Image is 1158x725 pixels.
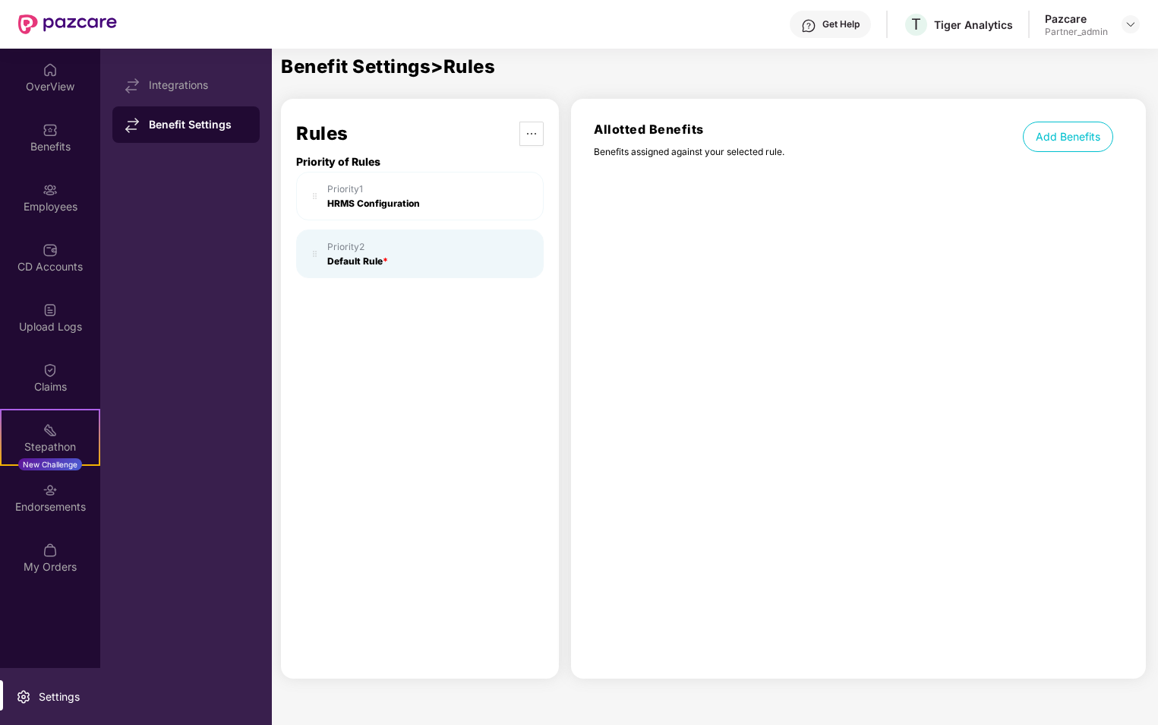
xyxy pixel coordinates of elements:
img: svg+xml;base64,PHN2ZyBpZD0iQ0RfQWNjb3VudHMiIGRhdGEtbmFtZT0iQ0QgQWNjb3VudHMiIHhtbG5zPSJodHRwOi8vd3... [43,242,58,258]
p: Priority of Rules [296,146,544,168]
span: ellipsis [520,128,543,140]
img: svg+xml;base64,PHN2ZyBpZD0iQ2xhaW0iIHhtbG5zPSJodHRwOi8vd3d3LnczLm9yZy8yMDAwL3N2ZyIgd2lkdGg9IjIwIi... [43,362,58,378]
h1: Rules [296,125,349,143]
div: Pazcare [1045,11,1108,26]
div: Default Rule [327,255,388,267]
div: Benefit Settings [149,117,248,132]
img: svg+xml;base64,PHN2ZyBpZD0iVXBsb2FkX0xvZ3MiIGRhdGEtbmFtZT0iVXBsb2FkIExvZ3MiIHhtbG5zPSJodHRwOi8vd3... [43,302,58,318]
img: svg+xml;base64,PHN2ZyBpZD0iRW5kb3JzZW1lbnRzIiB4bWxucz0iaHR0cDovL3d3dy53My5vcmcvMjAwMC9zdmciIHdpZH... [43,483,58,498]
h1: Benefit Settings > Rules [281,58,1158,76]
img: New Pazcare Logo [18,14,117,34]
div: Settings [34,689,84,704]
img: svg+xml;base64,PHN2ZyBpZD0iQmVuZWZpdHMiIHhtbG5zPSJodHRwOi8vd3d3LnczLm9yZy8yMDAwL3N2ZyIgd2lkdGg9Ij... [43,122,58,138]
div: Tiger Analytics [934,17,1013,32]
div: Priority 1 [327,183,420,195]
div: Integrations [149,79,248,91]
button: Add Benefits [1023,122,1113,152]
span: T [911,15,921,33]
img: svg+xml;base64,PHN2ZyBpZD0iU2V0dGluZy0yMHgyMCIgeG1sbnM9Imh0dHA6Ly93d3cudzMub3JnLzIwMDAvc3ZnIiB3aW... [16,689,31,704]
img: svg+xml;base64,PHN2ZyB4bWxucz0iaHR0cDovL3d3dy53My5vcmcvMjAwMC9zdmciIHdpZHRoPSIxNiIgaGVpZ2h0PSIxNi... [309,190,321,202]
div: Partner_admin [1045,26,1108,38]
div: Stepathon [2,439,99,454]
h1: Allotted Benefits [571,122,784,137]
img: svg+xml;base64,PHN2ZyBpZD0iSG9tZSIgeG1sbnM9Imh0dHA6Ly93d3cudzMub3JnLzIwMDAvc3ZnIiB3aWR0aD0iMjAiIG... [43,62,58,78]
button: ellipsis [519,122,544,146]
img: svg+xml;base64,PHN2ZyBpZD0iRHJvcGRvd24tMzJ4MzIiIHhtbG5zPSJodHRwOi8vd3d3LnczLm9yZy8yMDAwL3N2ZyIgd2... [1125,18,1137,30]
p: Benefits assigned against your selected rule. [571,137,784,157]
div: HRMS Configuration [327,198,420,209]
img: svg+xml;base64,PHN2ZyB4bWxucz0iaHR0cDovL3d3dy53My5vcmcvMjAwMC9zdmciIHdpZHRoPSIyMSIgaGVpZ2h0PSIyMC... [43,423,58,438]
div: Priority 2 [327,241,388,252]
img: svg+xml;base64,PHN2ZyB4bWxucz0iaHR0cDovL3d3dy53My5vcmcvMjAwMC9zdmciIHdpZHRoPSIxNy44MzIiIGhlaWdodD... [125,78,140,93]
img: svg+xml;base64,PHN2ZyBpZD0iRW1wbG95ZWVzIiB4bWxucz0iaHR0cDovL3d3dy53My5vcmcvMjAwMC9zdmciIHdpZHRoPS... [43,182,58,198]
div: Get Help [822,18,860,30]
img: svg+xml;base64,PHN2ZyB4bWxucz0iaHR0cDovL3d3dy53My5vcmcvMjAwMC9zdmciIHdpZHRoPSIxNy44MzIiIGhlaWdodD... [125,118,140,133]
img: svg+xml;base64,PHN2ZyBpZD0iSGVscC0zMngzMiIgeG1sbnM9Imh0dHA6Ly93d3cudzMub3JnLzIwMDAvc3ZnIiB3aWR0aD... [801,18,816,33]
img: svg+xml;base64,PHN2ZyBpZD0iTXlfT3JkZXJzIiBkYXRhLW5hbWU9Ik15IE9yZGVycyIgeG1sbnM9Imh0dHA6Ly93d3cudz... [43,543,58,558]
img: svg+xml;base64,PHN2ZyB4bWxucz0iaHR0cDovL3d3dy53My5vcmcvMjAwMC9zdmciIHdpZHRoPSIxNiIgaGVpZ2h0PSIxNi... [309,248,321,260]
div: New Challenge [18,458,82,470]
